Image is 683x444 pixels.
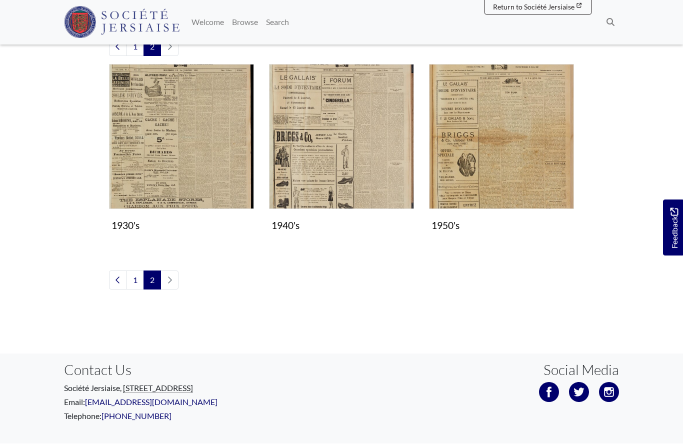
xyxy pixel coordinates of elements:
[101,411,171,421] a: [PHONE_NUMBER]
[261,64,421,251] div: Subcollection
[64,382,334,394] p: Société Jersiaise,
[269,64,414,236] a: 1940's 1940's
[126,271,144,290] a: Goto page 1
[429,64,574,236] a: 1950's 1950's
[109,271,574,290] nav: pagination
[262,12,293,32] a: Search
[64,4,179,41] a: Société Jersiaise logo
[85,397,217,407] a: [EMAIL_ADDRESS][DOMAIN_NAME]
[143,271,161,290] span: Goto page 2
[663,200,683,256] a: Would you like to provide feedback?
[64,396,334,408] p: Email:
[64,410,334,422] p: Telephone:
[228,12,262,32] a: Browse
[143,37,161,56] span: Goto page 2
[269,64,414,209] img: 1940's
[421,64,581,251] div: Subcollection
[64,6,179,38] img: Société Jersiaise
[126,37,144,56] a: Goto page 1
[109,64,254,209] img: 1930's
[101,64,261,251] div: Subcollection
[543,362,619,379] h3: Social Media
[109,37,127,56] a: Previous page
[109,64,254,236] a: 1930's 1930's
[187,12,228,32] a: Welcome
[668,208,680,248] span: Feedback
[493,3,574,11] span: Return to Société Jersiaise
[64,362,334,379] h3: Contact Us
[109,37,574,56] nav: pagination
[109,37,574,290] section: Subcollections
[429,64,574,209] img: 1950's
[109,271,127,290] a: Previous page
